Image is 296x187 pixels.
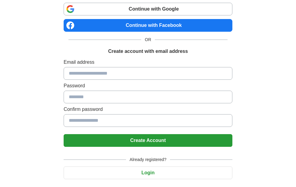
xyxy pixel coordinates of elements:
button: Create Account [64,134,232,147]
label: Confirm password [64,106,232,113]
a: Continue with Google [64,3,232,15]
label: Email address [64,59,232,66]
button: Login [64,166,232,179]
label: Password [64,82,232,89]
span: OR [141,37,155,43]
span: Already registered? [126,156,170,163]
h1: Create account with email address [108,48,188,55]
a: Login [64,170,232,175]
a: Continue with Facebook [64,19,232,32]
